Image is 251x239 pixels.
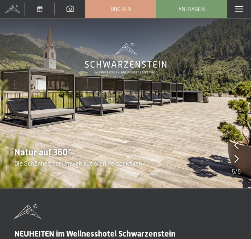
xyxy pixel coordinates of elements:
span: / [235,167,238,176]
a: Buchen [86,0,156,18]
a: Anfragen [156,0,227,18]
span: Natur auf 360° [14,147,71,157]
span: 8 [238,167,241,176]
span: NEUHEITEN im Wellnesshotel Schwarzenstein [14,229,175,239]
span: Die Schönheit der Umwelt aus allen Perspektiven [14,159,142,167]
span: Anfragen [178,5,205,13]
span: Buchen [111,5,131,13]
span: 5 [232,167,235,176]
